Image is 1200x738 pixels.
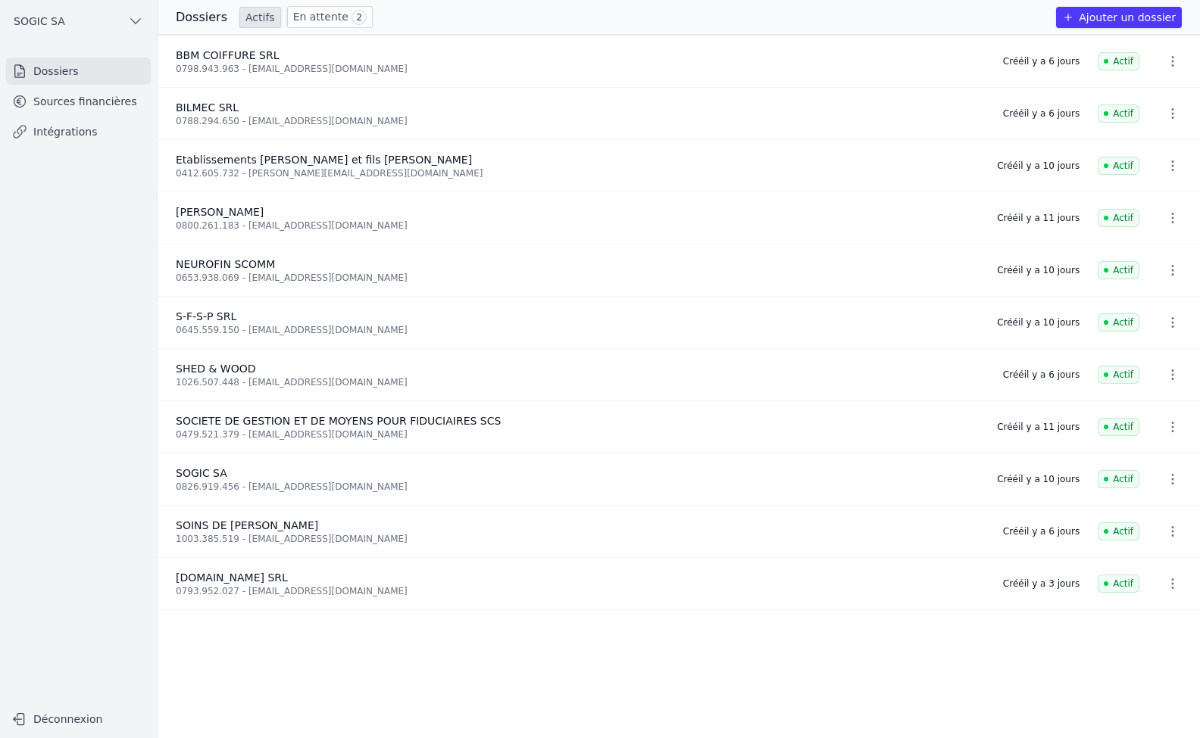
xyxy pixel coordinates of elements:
div: Créé il y a 10 jours [997,473,1080,485]
span: 2 [352,10,367,25]
span: NEUROFIN SCOMM [176,258,275,270]
span: Actif [1098,52,1139,70]
div: 0479.521.379 - [EMAIL_ADDRESS][DOMAIN_NAME] [176,428,979,441]
span: Actif [1098,104,1139,123]
div: 0653.938.069 - [EMAIL_ADDRESS][DOMAIN_NAME] [176,272,979,284]
span: Actif [1098,366,1139,384]
a: Intégrations [6,118,151,145]
span: Etablissements [PERSON_NAME] et fils [PERSON_NAME] [176,154,472,166]
div: Créé il y a 6 jours [1003,369,1080,381]
span: Actif [1098,575,1139,593]
div: Créé il y a 6 jours [1003,525,1080,537]
span: SHED & WOOD [176,363,256,375]
div: Créé il y a 10 jours [997,264,1080,276]
span: Actif [1098,157,1139,175]
span: Actif [1098,313,1139,332]
a: Actifs [239,7,281,28]
div: 0788.294.650 - [EMAIL_ADDRESS][DOMAIN_NAME] [176,115,985,127]
span: BBM COIFFURE SRL [176,49,279,61]
div: Créé il y a 10 jours [997,160,1080,172]
div: Créé il y a 6 jours [1003,55,1080,67]
div: Créé il y a 11 jours [997,421,1080,433]
button: Ajouter un dossier [1056,7,1182,28]
div: 0793.952.027 - [EMAIL_ADDRESS][DOMAIN_NAME] [176,585,985,597]
div: 1003.385.519 - [EMAIL_ADDRESS][DOMAIN_NAME] [176,533,985,545]
span: SOGIC SA [14,14,65,29]
div: 0826.919.456 - [EMAIL_ADDRESS][DOMAIN_NAME] [176,481,979,493]
span: Actif [1098,522,1139,540]
span: S-F-S-P SRL [176,310,236,322]
div: 1026.507.448 - [EMAIL_ADDRESS][DOMAIN_NAME] [176,376,985,388]
h3: Dossiers [176,8,227,26]
button: Déconnexion [6,707,151,731]
div: 0800.261.183 - [EMAIL_ADDRESS][DOMAIN_NAME] [176,220,979,232]
span: Actif [1098,418,1139,436]
a: Sources financières [6,88,151,115]
span: [DOMAIN_NAME] SRL [176,571,288,584]
div: 0798.943.963 - [EMAIL_ADDRESS][DOMAIN_NAME] [176,63,985,75]
span: SOINS DE [PERSON_NAME] [176,519,318,531]
a: En attente 2 [287,6,373,28]
div: Créé il y a 10 jours [997,316,1080,329]
div: Créé il y a 6 jours [1003,107,1080,120]
span: SOCIETE DE GESTION ET DE MOYENS POUR FIDUCIAIRES SCS [176,415,501,427]
span: [PERSON_NAME] [176,206,264,218]
span: SOGIC SA [176,467,227,479]
div: Créé il y a 11 jours [997,212,1080,224]
span: Actif [1098,261,1139,279]
div: Créé il y a 3 jours [1003,578,1080,590]
div: 0412.605.732 - [PERSON_NAME][EMAIL_ADDRESS][DOMAIN_NAME] [176,167,979,179]
span: Actif [1098,470,1139,488]
a: Dossiers [6,58,151,85]
span: Actif [1098,209,1139,227]
button: SOGIC SA [6,9,151,33]
div: 0645.559.150 - [EMAIL_ADDRESS][DOMAIN_NAME] [176,324,979,336]
span: BILMEC SRL [176,101,239,114]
